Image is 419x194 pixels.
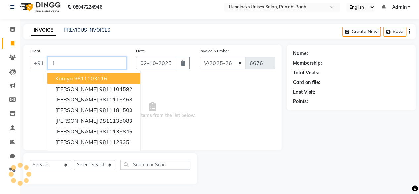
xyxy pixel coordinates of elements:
[99,117,132,124] ngb-highlight: 9811135083
[136,48,145,54] label: Date
[55,107,98,113] span: [PERSON_NAME]
[293,69,319,76] div: Total Visits:
[30,77,275,144] span: Select & add items from the list below
[99,107,132,113] ngb-highlight: 9811181500
[293,79,320,86] div: Card on file:
[30,48,40,54] label: Client
[293,98,308,105] div: Points:
[120,160,190,170] input: Search or Scan
[200,48,229,54] label: Invoice Number
[55,128,98,135] span: [PERSON_NAME]
[74,75,107,82] ngb-highlight: 9811103116
[64,27,110,33] a: PREVIOUS INVOICES
[99,139,132,145] ngb-highlight: 9811123351
[30,57,48,69] button: +91
[55,96,98,103] span: [PERSON_NAME]
[48,57,126,69] input: Search by Name/Mobile/Email/Code
[55,149,93,156] span: sweety bansal
[55,75,73,82] span: kamya
[99,96,132,103] ngb-highlight: 9811116468
[55,139,98,145] span: [PERSON_NAME]
[342,27,381,37] button: Create New
[94,149,127,156] ngb-highlight: 9811144062
[55,86,98,92] span: [PERSON_NAME]
[293,50,308,57] div: Name:
[31,24,56,36] a: INVOICE
[99,128,132,135] ngb-highlight: 9811135846
[293,89,315,96] div: Last Visit:
[55,117,98,124] span: [PERSON_NAME]
[392,4,406,11] span: Admin
[99,86,132,92] ngb-highlight: 9811104592
[293,60,322,67] div: Membership:
[383,27,406,37] button: Save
